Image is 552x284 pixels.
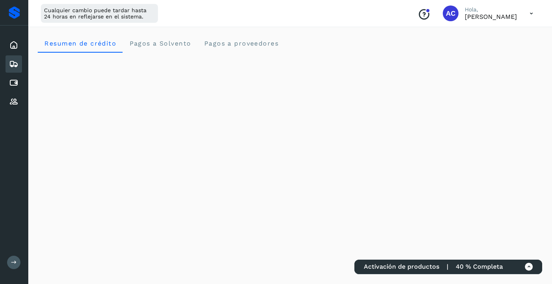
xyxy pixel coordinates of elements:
[447,263,448,270] span: |
[41,4,158,23] div: Cualquier cambio puede tardar hasta 24 horas en reflejarse en el sistema.
[456,263,503,270] span: 40 % Completa
[129,40,191,47] span: Pagos a Solvento
[354,260,542,274] div: Activación de productos | 40 % Completa
[204,40,279,47] span: Pagos a proveedores
[6,37,22,54] div: Inicio
[364,263,439,270] span: Activación de productos
[6,74,22,92] div: Cuentas por pagar
[6,55,22,73] div: Embarques
[44,40,116,47] span: Resumen de crédito
[6,93,22,110] div: Proveedores
[465,6,517,13] p: Hola,
[465,13,517,20] p: ANA CECILIA GARZA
